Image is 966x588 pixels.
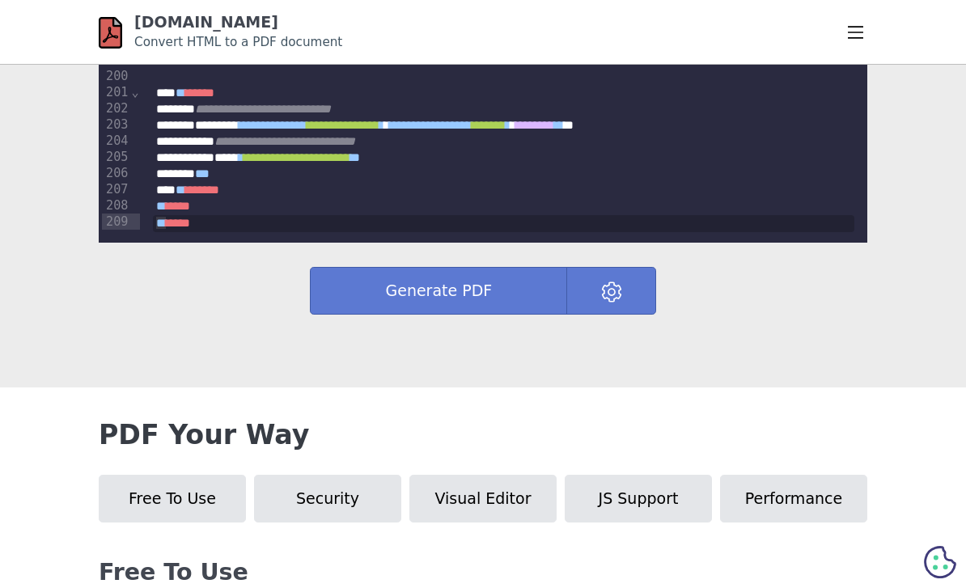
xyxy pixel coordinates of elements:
div: 200 [102,68,130,84]
small: Convert HTML to a PDF document [134,35,342,49]
span: Visual Editor [435,489,532,507]
a: [DOMAIN_NAME] [134,13,278,31]
img: html-pdf.net [99,15,122,51]
span: Fold line [130,85,139,99]
div: 206 [102,165,130,181]
div: 208 [102,197,130,214]
button: JS Support [565,475,712,522]
div: 201 [102,84,130,100]
button: Free To Use [99,475,246,522]
div: 207 [102,181,130,197]
div: 204 [102,133,130,149]
span: JS Support [599,489,679,507]
button: Generate PDF [310,267,567,315]
button: Performance [720,475,867,522]
svg: Cookie偏好 [924,546,956,578]
h2: PDF Your Way [99,420,867,451]
div: 205 [102,149,130,165]
div: 203 [102,116,130,133]
div: 202 [102,100,130,116]
div: 209 [102,214,130,230]
button: Visual Editor [409,475,557,522]
span: Performance [745,489,842,507]
span: Security [296,489,359,507]
h3: Free To Use [99,559,867,586]
button: Security [254,475,401,522]
span: Free To Use [129,489,216,507]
